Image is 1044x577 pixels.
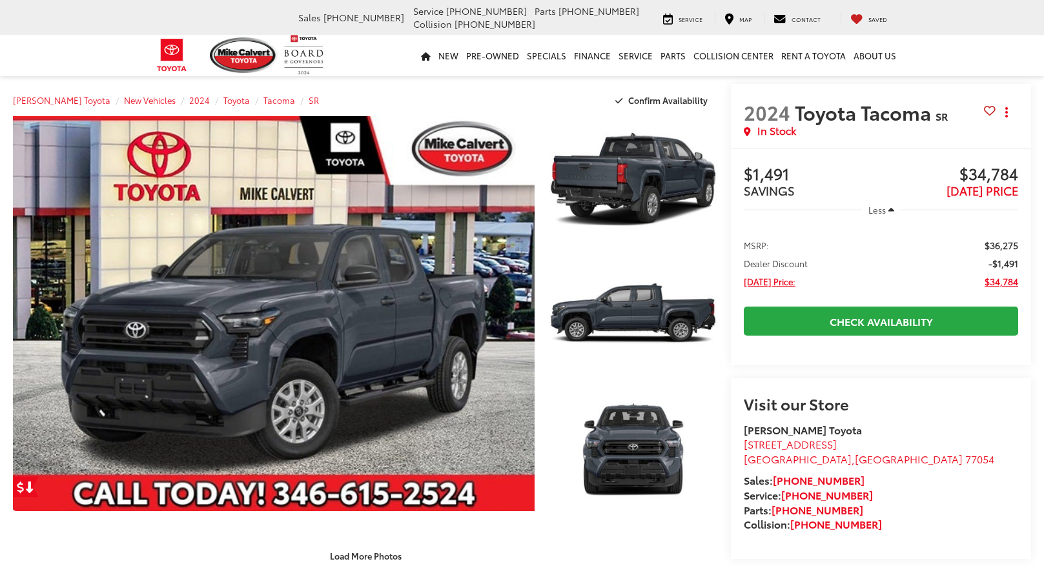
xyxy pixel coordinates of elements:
span: Map [739,15,752,23]
span: Saved [868,15,887,23]
a: About Us [850,35,900,76]
img: Mike Calvert Toyota [210,37,278,73]
a: [PERSON_NAME] Toyota [13,94,110,106]
strong: Sales: [744,472,865,487]
span: [DATE] PRICE [947,182,1018,199]
span: Parts [535,5,556,17]
a: [STREET_ADDRESS] [GEOGRAPHIC_DATA],[GEOGRAPHIC_DATA] 77054 [744,436,994,466]
span: Service [679,15,702,23]
img: 2024 Toyota Tacoma SR [547,115,720,245]
a: Get Price Drop Alert [13,476,39,497]
a: Service [615,35,657,76]
span: Less [868,204,886,216]
strong: Collision: [744,516,882,531]
a: Rent a Toyota [777,35,850,76]
span: $34,784 [985,275,1018,288]
a: Tacoma [263,94,295,106]
span: [PHONE_NUMBER] [455,17,535,30]
span: [GEOGRAPHIC_DATA] [855,451,963,466]
span: [DATE] Price: [744,275,795,288]
span: Confirm Availability [628,94,708,106]
span: $1,491 [744,165,881,185]
span: dropdown dots [1005,107,1008,117]
strong: Service: [744,487,873,502]
button: Confirm Availability [608,89,719,112]
button: Less [862,198,901,221]
a: Parts [657,35,690,76]
img: 2024 Toyota Tacoma SR [547,383,720,513]
img: Toyota [148,34,196,76]
a: [PHONE_NUMBER] [772,502,863,517]
a: [PHONE_NUMBER] [790,516,882,531]
a: Collision Center [690,35,777,76]
a: New [435,35,462,76]
span: Dealer Discount [744,257,808,270]
a: Expand Photo 2 [549,250,718,378]
img: 2024 Toyota Tacoma SR [547,249,720,379]
button: Actions [996,101,1018,123]
img: 2024 Toyota Tacoma SR [8,114,540,513]
a: Check Availability [744,307,1018,336]
a: [PHONE_NUMBER] [781,487,873,502]
span: Contact [792,15,821,23]
a: [PHONE_NUMBER] [773,472,865,487]
a: Expand Photo 1 [549,116,718,243]
a: My Saved Vehicles [841,12,897,25]
span: -$1,491 [988,257,1018,270]
span: MSRP: [744,239,769,252]
span: Toyota Tacoma [795,98,936,126]
h2: Visit our Store [744,395,1018,412]
span: Sales [298,11,321,24]
span: [GEOGRAPHIC_DATA] [744,451,852,466]
a: Contact [764,12,830,25]
span: 2024 [744,98,790,126]
a: Map [715,12,761,25]
strong: Parts: [744,502,863,517]
span: Service [413,5,444,17]
span: Collision [413,17,452,30]
span: [PHONE_NUMBER] [558,5,639,17]
span: SAVINGS [744,182,795,199]
a: Home [417,35,435,76]
span: [PHONE_NUMBER] [446,5,527,17]
button: Load More Photos [321,544,411,567]
a: Toyota [223,94,250,106]
span: [STREET_ADDRESS] [744,436,837,451]
a: 2024 [189,94,210,106]
a: Expand Photo 3 [549,385,718,512]
a: Pre-Owned [462,35,523,76]
a: Finance [570,35,615,76]
span: $34,784 [881,165,1018,185]
span: [PHONE_NUMBER] [323,11,404,24]
span: $36,275 [985,239,1018,252]
span: SR [936,108,948,123]
a: Specials [523,35,570,76]
a: SR [309,94,319,106]
a: New Vehicles [124,94,176,106]
strong: [PERSON_NAME] Toyota [744,422,862,437]
span: 77054 [965,451,994,466]
a: Service [653,12,712,25]
span: , [744,451,994,466]
a: Expand Photo 0 [13,116,535,511]
span: In Stock [757,123,796,138]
